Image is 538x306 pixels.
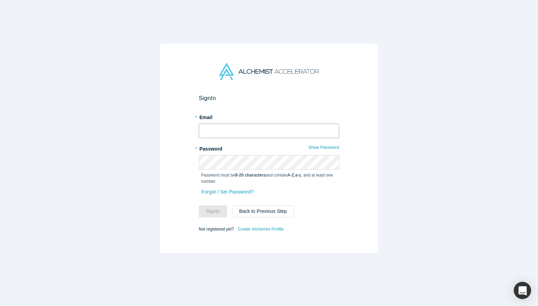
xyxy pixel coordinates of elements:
[308,143,339,152] button: Show Password
[287,173,294,178] strong: A-Z
[199,143,339,153] label: Password
[199,111,339,121] label: Email
[237,225,284,234] a: Create Alchemist Profile
[201,172,337,184] p: Password must be and contain , , and at least one number.
[199,226,234,231] span: Not registered yet?
[235,173,266,178] strong: 8-20 characters
[199,94,339,102] h2: Sign In
[201,186,254,198] a: Forgot / Set Password?
[219,63,319,80] img: Alchemist Accelerator Logo
[199,205,227,217] button: SignIn
[232,205,294,217] button: Back to Previous Step
[295,173,301,178] strong: a-z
